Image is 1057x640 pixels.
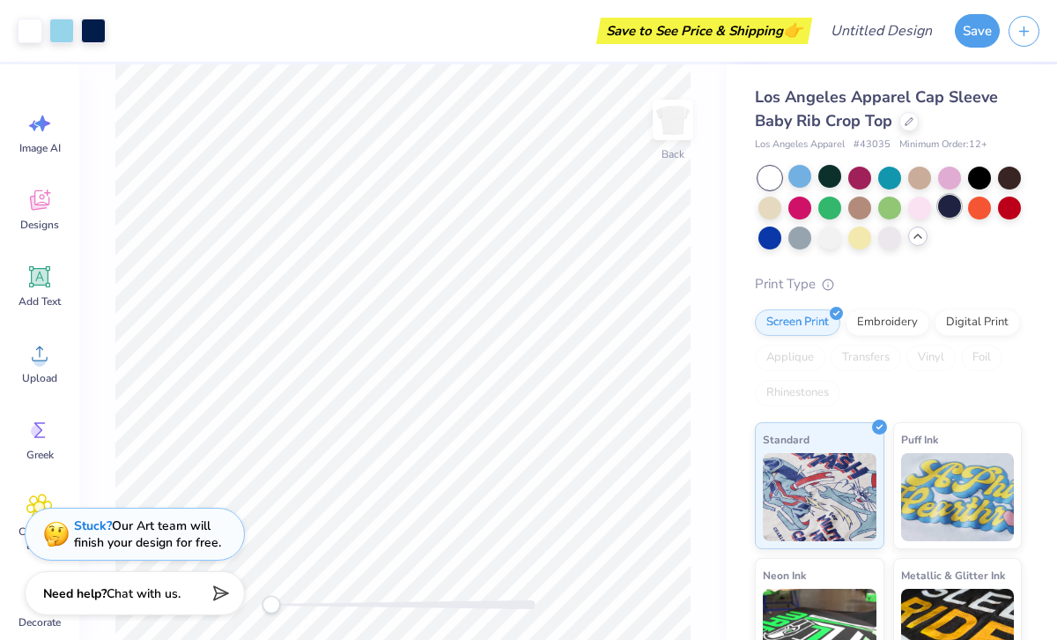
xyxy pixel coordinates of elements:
div: Vinyl [906,345,956,371]
div: Digital Print [935,309,1020,336]
span: Add Text [18,294,61,309]
div: Back [662,146,684,162]
div: Transfers [831,345,901,371]
span: Los Angeles Apparel Cap Sleeve Baby Rib Crop Top [755,86,998,131]
div: Our Art team will finish your design for free. [74,517,221,551]
strong: Stuck? [74,517,112,534]
span: Puff Ink [901,430,938,449]
span: Neon Ink [763,566,806,584]
div: Accessibility label [262,596,280,614]
span: Greek [26,448,54,462]
span: Designs [20,218,59,232]
button: Save [955,14,1000,48]
img: Standard [763,453,876,541]
span: Los Angeles Apparel [755,138,845,153]
img: Puff Ink [901,453,1015,541]
span: 👉 [783,19,802,41]
span: Metallic & Glitter Ink [901,566,1005,584]
span: # 43035 [854,138,891,153]
input: Untitled Design [817,13,946,48]
span: Minimum Order: 12 + [899,138,987,153]
span: Chat with us. [107,585,181,602]
div: Print Type [755,274,1022,294]
span: Upload [22,371,57,385]
span: Clipart & logos [11,525,69,553]
div: Save to See Price & Shipping [601,18,808,44]
div: Foil [961,345,1002,371]
div: Applique [755,345,825,371]
div: Embroidery [846,309,929,336]
div: Screen Print [755,309,840,336]
span: Decorate [18,615,61,629]
span: Standard [763,430,809,449]
div: Rhinestones [755,380,840,406]
strong: Need help? [43,585,107,602]
span: Image AI [19,141,61,155]
img: Back [655,102,691,138]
